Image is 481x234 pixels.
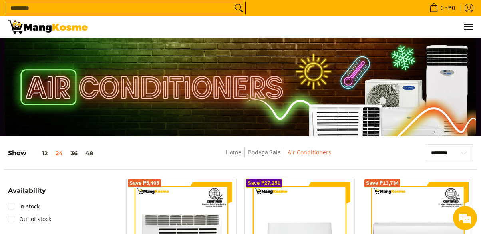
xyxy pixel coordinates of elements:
[463,16,473,38] button: Menu
[81,150,97,156] button: 48
[288,148,331,156] a: Air Conditioners
[8,213,51,226] a: Out of stock
[366,181,399,186] span: Save ₱13,734
[169,148,388,166] nav: Breadcrumbs
[96,16,473,38] nav: Main Menu
[226,148,241,156] a: Home
[439,5,445,11] span: 0
[427,4,457,12] span: •
[8,200,40,213] a: In stock
[8,149,97,157] h5: Show
[26,150,52,156] button: 12
[233,2,245,14] button: Search
[67,150,81,156] button: 36
[8,188,46,194] span: Availability
[447,5,456,11] span: ₱0
[248,148,281,156] a: Bodega Sale
[96,16,473,38] ul: Customer Navigation
[52,150,67,156] button: 24
[8,20,88,34] img: Bodega Sale Aircon l Mang Kosme: Home Appliances Warehouse Sale
[8,188,46,200] summary: Open
[248,181,280,186] span: Save ₱27,251
[129,181,159,186] span: Save ₱5,405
